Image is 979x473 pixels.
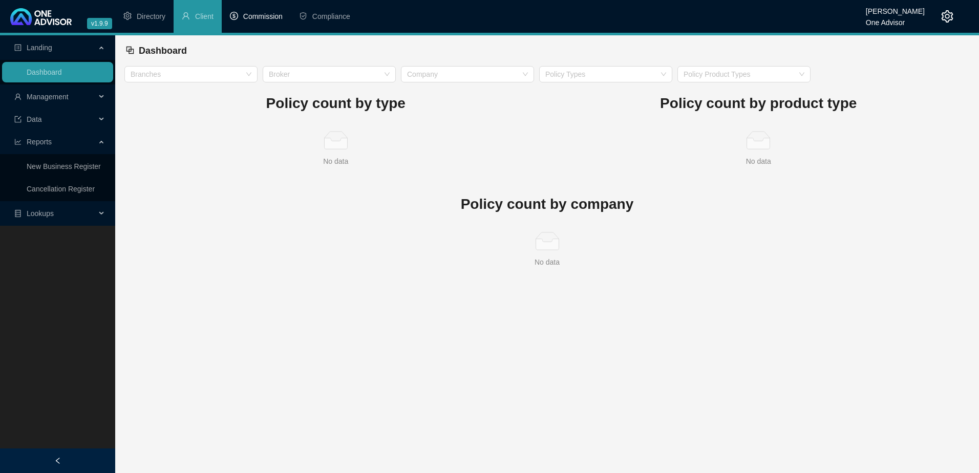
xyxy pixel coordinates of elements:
span: Client [195,12,214,20]
span: user [14,93,22,100]
div: No data [129,256,966,268]
span: left [54,457,61,464]
span: Compliance [312,12,350,20]
span: database [14,210,22,217]
span: setting [941,10,953,23]
span: Commission [243,12,283,20]
h1: Policy count by product type [547,92,970,115]
h1: Policy count by type [124,92,547,115]
span: Directory [137,12,165,20]
span: Data [27,115,42,123]
a: Dashboard [27,68,62,76]
img: 2df55531c6924b55f21c4cf5d4484680-logo-light.svg [10,8,72,25]
span: Reports [27,138,52,146]
span: profile [14,44,22,51]
div: One Advisor [866,14,925,25]
span: import [14,116,22,123]
a: Cancellation Register [27,185,95,193]
span: dollar [230,12,238,20]
div: No data [129,156,543,167]
span: user [182,12,190,20]
span: Dashboard [139,46,187,56]
span: line-chart [14,138,22,145]
span: v1.9.9 [87,18,112,29]
a: New Business Register [27,162,101,170]
span: safety [299,12,307,20]
div: [PERSON_NAME] [866,3,925,14]
div: No data [551,156,966,167]
span: setting [123,12,132,20]
h1: Policy count by company [124,193,970,216]
span: Landing [27,44,52,52]
span: Management [27,93,69,101]
span: block [125,46,135,55]
span: Lookups [27,209,54,218]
